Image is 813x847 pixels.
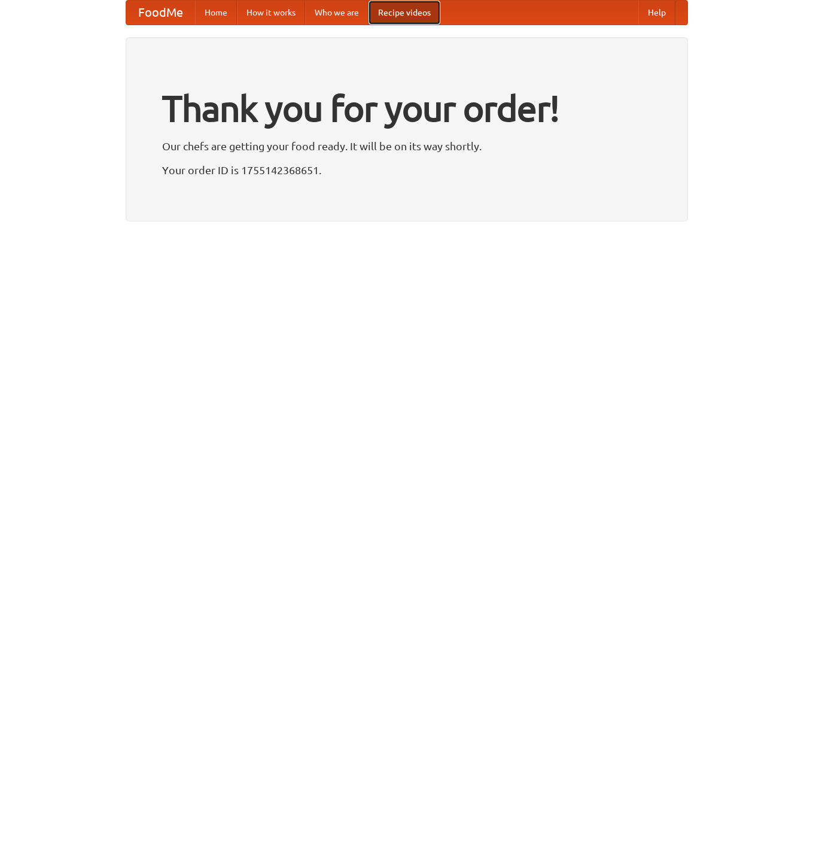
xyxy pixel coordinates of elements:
[305,1,369,25] a: Who we are
[162,137,651,155] p: Our chefs are getting your food ready. It will be on its way shortly.
[237,1,305,25] a: How it works
[126,1,195,25] a: FoodMe
[369,1,440,25] a: Recipe videos
[638,1,675,25] a: Help
[162,161,651,179] p: Your order ID is 1755142368651.
[162,80,651,137] h1: Thank you for your order!
[195,1,237,25] a: Home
